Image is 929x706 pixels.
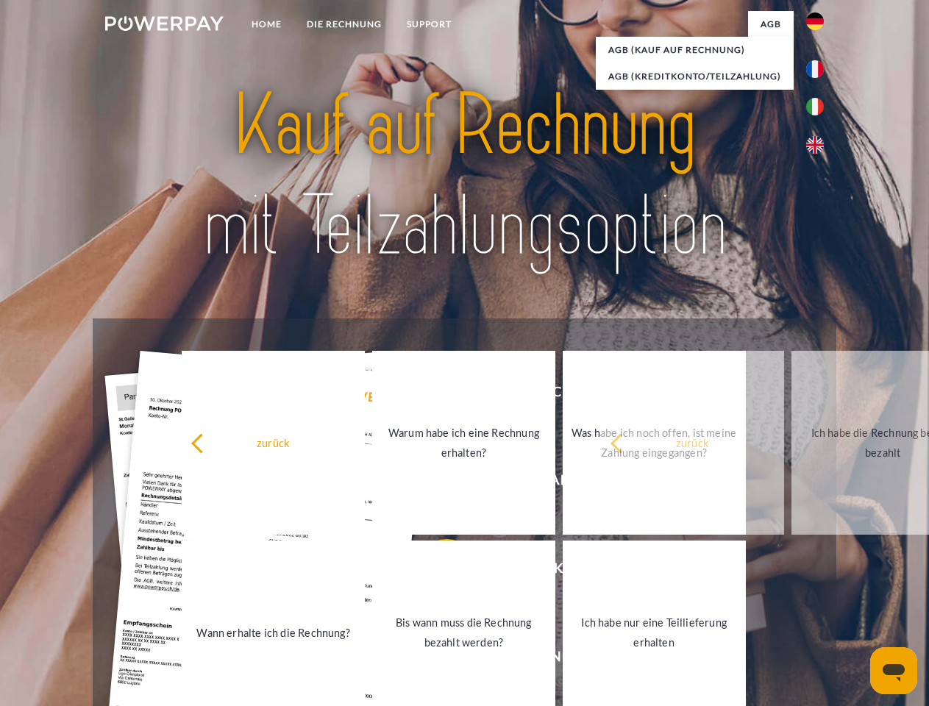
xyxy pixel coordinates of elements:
[105,16,224,31] img: logo-powerpay-white.svg
[191,622,356,642] div: Wann erhalte ich die Rechnung?
[563,351,746,535] a: Was habe ich noch offen, ist meine Zahlung eingegangen?
[294,11,394,38] a: DIE RECHNUNG
[381,423,547,463] div: Warum habe ich eine Rechnung erhalten?
[806,136,824,154] img: en
[140,71,789,282] img: title-powerpay_de.svg
[596,63,794,90] a: AGB (Kreditkonto/Teilzahlung)
[806,98,824,115] img: it
[748,11,794,38] a: agb
[806,60,824,78] img: fr
[610,432,775,452] div: zurück
[572,423,737,463] div: Was habe ich noch offen, ist meine Zahlung eingegangen?
[381,613,547,652] div: Bis wann muss die Rechnung bezahlt werden?
[572,613,737,652] div: Ich habe nur eine Teillieferung erhalten
[596,37,794,63] a: AGB (Kauf auf Rechnung)
[394,11,464,38] a: SUPPORT
[191,432,356,452] div: zurück
[806,13,824,30] img: de
[870,647,917,694] iframe: Schaltfläche zum Öffnen des Messaging-Fensters
[239,11,294,38] a: Home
